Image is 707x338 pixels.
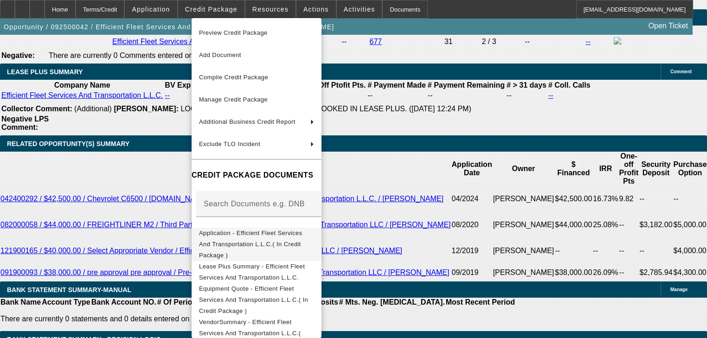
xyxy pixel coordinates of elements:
mat-label: Search Documents e.g. DNB [204,200,305,208]
span: Application - Efficient Fleet Services And Transportation L.L.C.( In Credit Package ) [199,230,302,259]
button: Lease Plus Summary - Efficient Fleet Services And Transportation L.L.C. [192,261,321,283]
span: Preview Credit Package [199,29,268,36]
span: Add Document [199,51,241,58]
span: Exclude TLO Incident [199,140,260,147]
h4: CREDIT PACKAGE DOCUMENTS [192,170,321,181]
span: Manage Credit Package [199,96,268,103]
button: Equipment Quote - Efficient Fleet Services And Transportation L.L.C.( In Credit Package ) [192,283,321,317]
span: Compile Credit Package [199,74,268,81]
span: Lease Plus Summary - Efficient Fleet Services And Transportation L.L.C. [199,263,305,281]
span: Additional Business Credit Report [199,118,296,125]
button: Application - Efficient Fleet Services And Transportation L.L.C.( In Credit Package ) [192,228,321,261]
span: Equipment Quote - Efficient Fleet Services And Transportation L.L.C.( In Credit Package ) [199,285,308,314]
